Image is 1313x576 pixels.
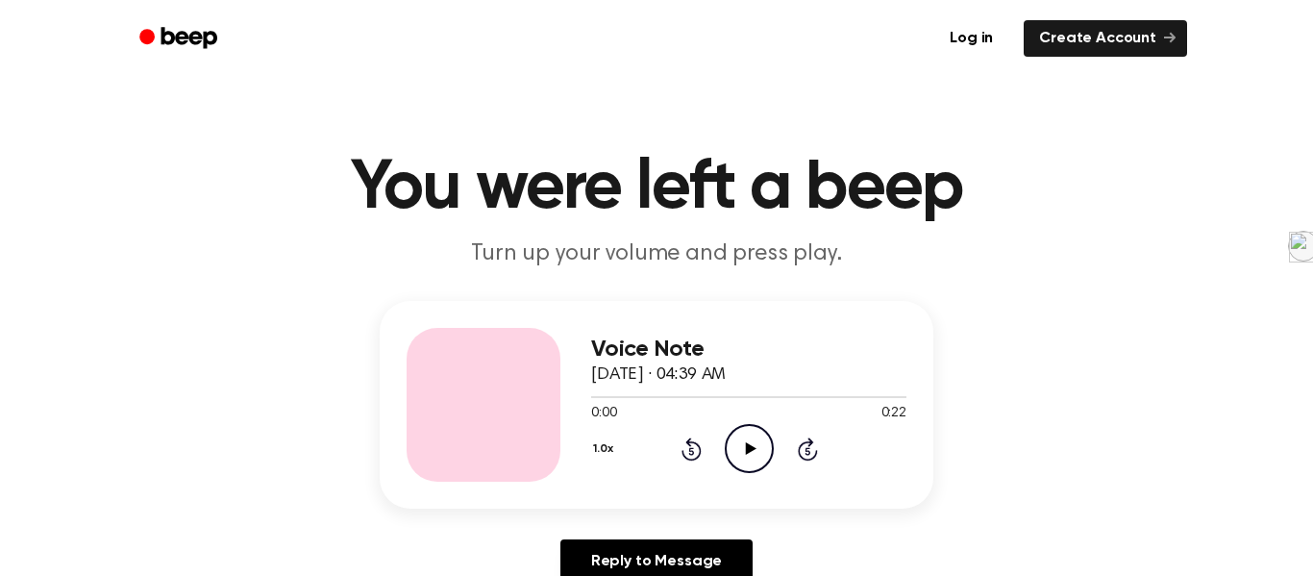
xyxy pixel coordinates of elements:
a: Create Account [1024,20,1187,57]
button: 1.0x [591,433,620,465]
span: [DATE] · 04:39 AM [591,366,726,384]
h3: Voice Note [591,337,906,363]
span: 0:00 [591,404,616,424]
h1: You were left a beep [164,154,1149,223]
p: Turn up your volume and press play. [287,238,1026,270]
a: Beep [126,20,235,58]
span: 0:22 [881,404,906,424]
a: Log in [930,16,1012,61]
